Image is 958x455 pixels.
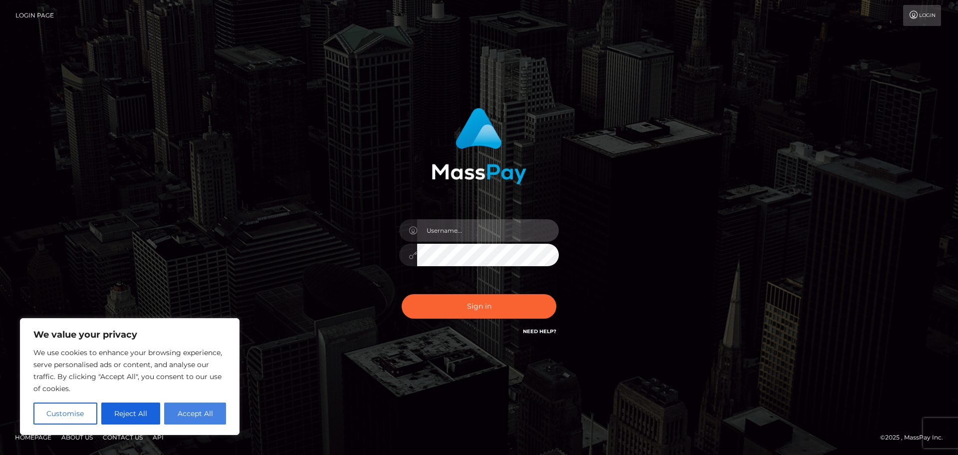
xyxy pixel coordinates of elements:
[99,430,147,445] a: Contact Us
[402,294,556,319] button: Sign in
[33,329,226,341] p: We value your privacy
[523,328,556,335] a: Need Help?
[33,403,97,425] button: Customise
[903,5,941,26] a: Login
[417,219,559,242] input: Username...
[164,403,226,425] button: Accept All
[101,403,161,425] button: Reject All
[11,430,55,445] a: Homepage
[15,5,54,26] a: Login Page
[57,430,97,445] a: About Us
[149,430,168,445] a: API
[20,318,239,435] div: We value your privacy
[880,432,951,443] div: © 2025 , MassPay Inc.
[432,108,526,184] img: MassPay Login
[33,347,226,395] p: We use cookies to enhance your browsing experience, serve personalised ads or content, and analys...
